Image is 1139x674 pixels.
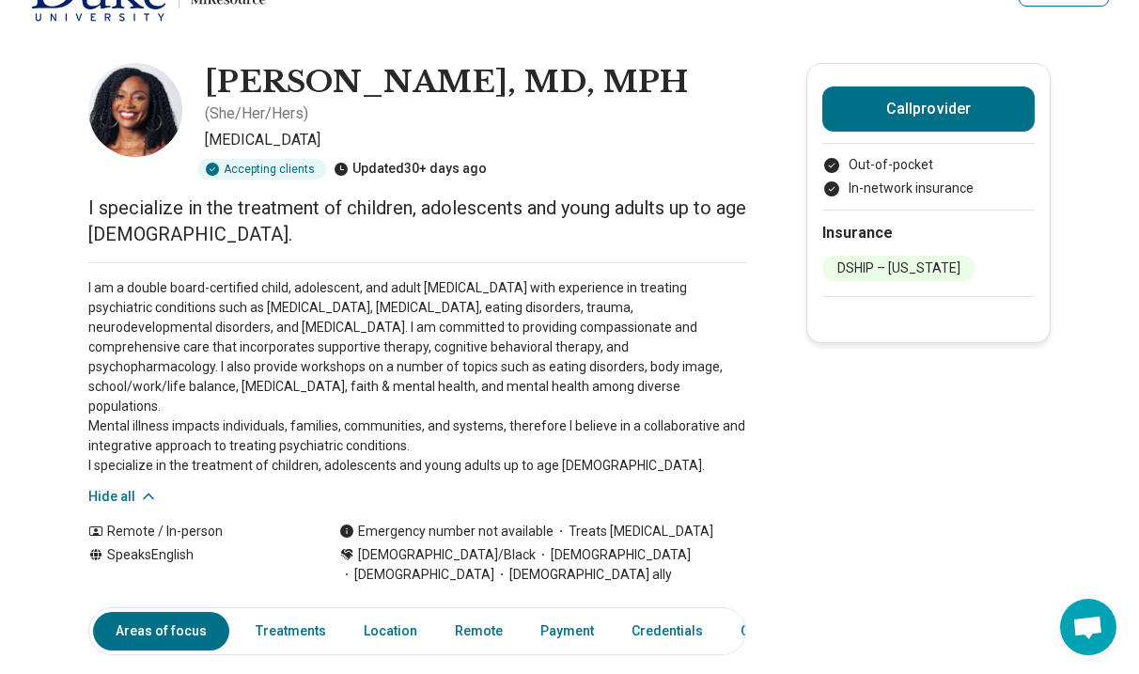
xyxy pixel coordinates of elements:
[88,545,302,585] div: Speaks English
[494,565,672,585] span: [DEMOGRAPHIC_DATA] ally
[536,545,691,565] span: [DEMOGRAPHIC_DATA]
[822,256,975,281] li: DSHIP – [US_STATE]
[88,522,302,541] div: Remote / In-person
[339,522,554,541] div: Emergency number not available
[88,487,158,507] button: Hide all
[529,612,605,650] a: Payment
[729,612,797,650] a: Other
[88,63,182,157] img: Erikka Taylor, MD, MPH, Psychiatrist
[620,612,714,650] a: Credentials
[822,179,1035,198] li: In-network insurance
[205,63,688,102] h1: [PERSON_NAME], MD, MPH
[822,222,1035,244] h2: Insurance
[197,159,326,180] div: Accepting clients
[444,612,514,650] a: Remote
[244,612,337,650] a: Treatments
[88,195,746,247] p: I specialize in the treatment of children, adolescents and young adults up to age [DEMOGRAPHIC_DA...
[822,155,1035,198] ul: Payment options
[93,612,229,650] a: Areas of focus
[358,545,536,565] span: [DEMOGRAPHIC_DATA]/Black
[205,129,746,151] p: [MEDICAL_DATA]
[1060,599,1116,655] a: Open chat
[822,86,1035,132] button: Callprovider
[88,278,746,476] p: I am a double board-certified child, adolescent, and adult [MEDICAL_DATA] with experience in trea...
[334,159,487,180] div: Updated 30+ days ago
[352,612,429,650] a: Location
[822,155,1035,175] li: Out-of-pocket
[554,522,713,541] span: Treats [MEDICAL_DATA]
[339,565,494,585] span: [DEMOGRAPHIC_DATA]
[205,102,308,125] p: ( She/Her/Hers )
